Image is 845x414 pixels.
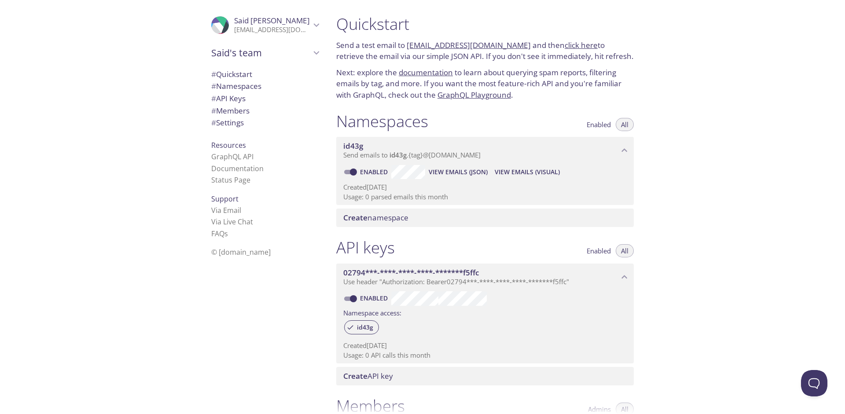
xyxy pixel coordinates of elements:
div: Team Settings [204,117,326,129]
span: API key [343,371,393,381]
a: click here [565,40,598,50]
a: GraphQL API [211,152,253,161]
h1: Namespaces [336,111,428,131]
div: Said Hussein [204,11,326,40]
div: Said's team [204,41,326,64]
span: namespace [343,212,408,223]
a: Enabled [359,294,391,302]
p: Usage: 0 API calls this month [343,351,627,360]
div: API Keys [204,92,326,105]
a: [EMAIL_ADDRESS][DOMAIN_NAME] [407,40,531,50]
span: # [211,93,216,103]
span: Create [343,212,367,223]
p: Next: explore the to learn about querying spam reports, filtering emails by tag, and more. If you... [336,67,634,101]
button: View Emails (JSON) [425,165,491,179]
span: Support [211,194,239,204]
p: Created [DATE] [343,341,627,350]
div: id43g [344,320,379,334]
span: # [211,69,216,79]
div: Create API Key [336,367,634,385]
span: View Emails (JSON) [429,167,488,177]
span: Send emails to . {tag} @[DOMAIN_NAME] [343,150,481,159]
iframe: Help Scout Beacon - Open [801,370,827,396]
p: [EMAIL_ADDRESS][DOMAIN_NAME] [234,26,311,34]
span: # [211,81,216,91]
span: Namespaces [211,81,261,91]
h1: Quickstart [336,14,634,34]
a: Enabled [359,168,391,176]
p: Send a test email to and then to retrieve the email via our simple JSON API. If you don't see it ... [336,40,634,62]
span: s [224,229,228,238]
button: View Emails (Visual) [491,165,563,179]
button: Enabled [581,244,616,257]
button: Enabled [581,118,616,131]
div: Create namespace [336,209,634,227]
span: id43g [389,150,407,159]
a: documentation [399,67,453,77]
span: Quickstart [211,69,252,79]
a: Documentation [211,164,264,173]
span: © [DOMAIN_NAME] [211,247,271,257]
span: # [211,106,216,116]
div: id43g namespace [336,137,634,164]
div: Namespaces [204,80,326,92]
span: id43g [343,141,363,151]
p: Usage: 0 parsed emails this month [343,192,627,202]
div: Quickstart [204,68,326,81]
span: Members [211,106,250,116]
span: View Emails (Visual) [495,167,560,177]
a: GraphQL Playground [437,90,511,100]
span: Create [343,371,367,381]
button: All [616,244,634,257]
span: Said's team [211,47,311,59]
p: Created [DATE] [343,183,627,192]
span: id43g [352,323,378,331]
a: Via Email [211,205,241,215]
label: Namespace access: [343,306,401,319]
a: Via Live Chat [211,217,253,227]
span: Resources [211,140,246,150]
div: Members [204,105,326,117]
a: FAQ [211,229,228,238]
button: All [616,118,634,131]
span: # [211,117,216,128]
a: Status Page [211,175,250,185]
span: API Keys [211,93,246,103]
h1: API keys [336,238,395,257]
span: Said [PERSON_NAME] [234,15,310,26]
span: Settings [211,117,244,128]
